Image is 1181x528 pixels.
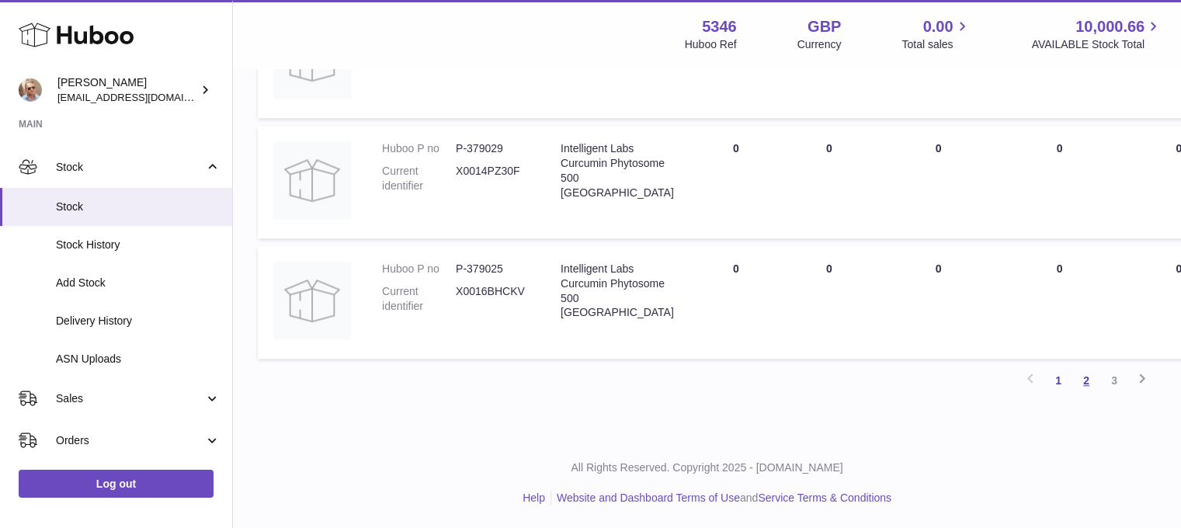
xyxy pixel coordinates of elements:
[19,470,214,498] a: Log out
[382,164,456,193] dt: Current identifier
[456,284,530,314] dd: X0016BHCKV
[901,37,971,52] span: Total sales
[56,391,204,406] span: Sales
[56,160,204,175] span: Stock
[797,37,842,52] div: Currency
[1031,16,1162,52] a: 10,000.66 AVAILABLE Stock Total
[56,433,204,448] span: Orders
[561,262,674,321] div: Intelligent Labs Curcumin Phytosome 500 [GEOGRAPHIC_DATA]
[689,126,783,238] td: 0
[273,141,351,219] img: product image
[1031,37,1162,52] span: AVAILABLE Stock Total
[56,314,221,328] span: Delivery History
[57,91,228,103] span: [EMAIL_ADDRESS][DOMAIN_NAME]
[685,37,737,52] div: Huboo Ref
[56,352,221,366] span: ASN Uploads
[56,238,221,252] span: Stock History
[876,126,1002,238] td: 0
[876,246,1002,359] td: 0
[1072,366,1100,394] a: 2
[923,16,953,37] span: 0.00
[382,262,456,276] dt: Huboo P no
[702,16,737,37] strong: 5346
[783,126,876,238] td: 0
[56,200,221,214] span: Stock
[1001,246,1117,359] td: 0
[1001,126,1117,238] td: 0
[901,16,971,52] a: 0.00 Total sales
[561,141,674,200] div: Intelligent Labs Curcumin Phytosome 500 [GEOGRAPHIC_DATA]
[19,78,42,102] img: support@radoneltd.co.uk
[57,75,197,105] div: [PERSON_NAME]
[758,492,891,504] a: Service Terms & Conditions
[557,492,740,504] a: Website and Dashboard Terms of Use
[551,491,891,505] li: and
[456,262,530,276] dd: P-379025
[456,141,530,156] dd: P-379029
[783,246,876,359] td: 0
[523,492,545,504] a: Help
[56,276,221,290] span: Add Stock
[273,262,351,339] img: product image
[1075,16,1145,37] span: 10,000.66
[689,246,783,359] td: 0
[456,164,530,193] dd: X0014PZ30F
[1044,366,1072,394] a: 1
[382,141,456,156] dt: Huboo P no
[808,16,841,37] strong: GBP
[1100,366,1128,394] a: 3
[245,460,1169,475] p: All Rights Reserved. Copyright 2025 - [DOMAIN_NAME]
[382,284,456,314] dt: Current identifier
